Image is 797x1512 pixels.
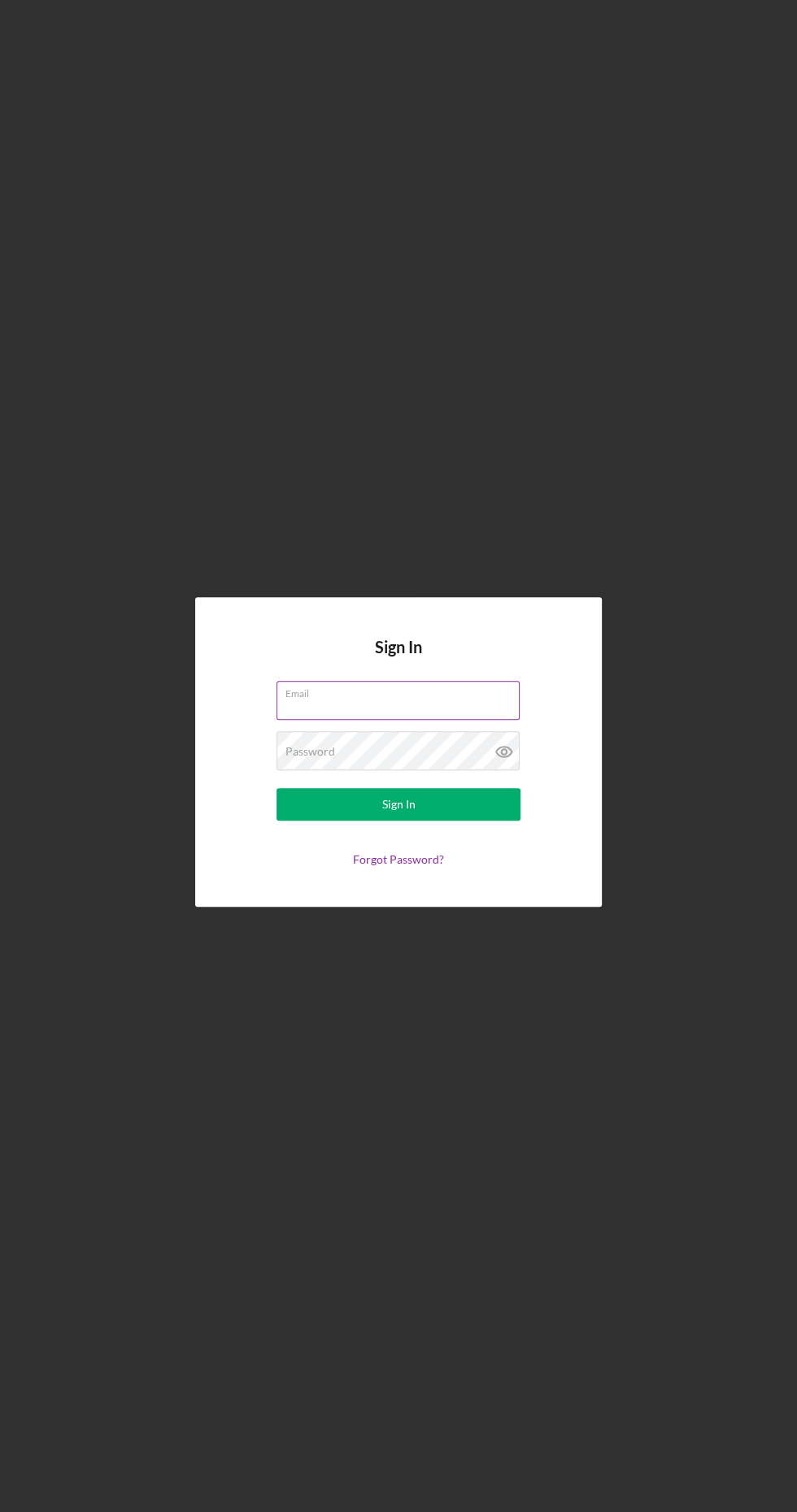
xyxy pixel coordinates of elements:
[353,852,444,866] a: Forgot Password?
[382,788,416,821] div: Sign In
[285,682,520,700] label: Email
[277,788,520,821] button: Sign In
[285,745,335,758] label: Password
[375,638,422,681] h4: Sign In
